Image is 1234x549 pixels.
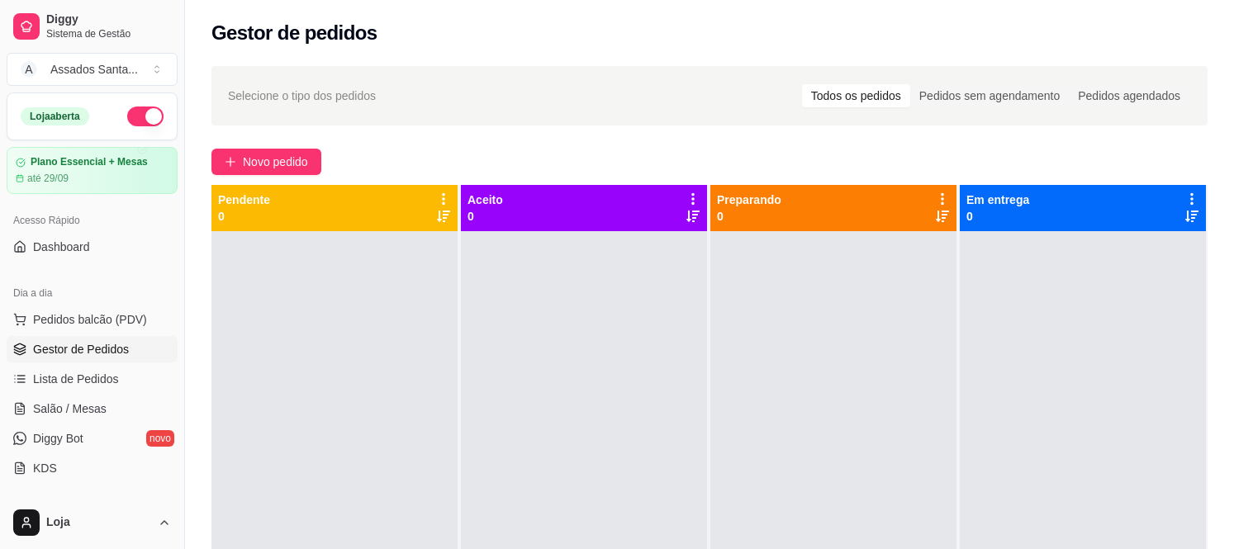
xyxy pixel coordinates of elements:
[467,208,503,225] p: 0
[211,149,321,175] button: Novo pedido
[228,87,376,105] span: Selecione o tipo dos pedidos
[966,208,1029,225] p: 0
[218,192,270,208] p: Pendente
[218,208,270,225] p: 0
[717,208,781,225] p: 0
[127,106,164,126] button: Alterar Status
[7,207,178,234] div: Acesso Rápido
[7,306,178,333] button: Pedidos balcão (PDV)
[7,395,178,422] a: Salão / Mesas
[46,27,171,40] span: Sistema de Gestão
[33,400,107,417] span: Salão / Mesas
[966,192,1029,208] p: Em entrega
[33,341,129,357] span: Gestor de Pedidos
[33,311,147,328] span: Pedidos balcão (PDV)
[33,430,83,447] span: Diggy Bot
[27,172,69,185] article: até 29/09
[7,336,178,362] a: Gestor de Pedidos
[33,239,90,255] span: Dashboard
[717,192,781,208] p: Preparando
[7,366,178,392] a: Lista de Pedidos
[7,234,178,260] a: Dashboard
[225,156,236,168] span: plus
[211,20,377,46] h2: Gestor de pedidos
[21,107,89,125] div: Loja aberta
[33,460,57,476] span: KDS
[7,455,178,481] a: KDS
[46,12,171,27] span: Diggy
[33,371,119,387] span: Lista de Pedidos
[7,147,178,194] a: Plano Essencial + Mesasaté 29/09
[21,61,37,78] span: A
[7,53,178,86] button: Select a team
[7,7,178,46] a: DiggySistema de Gestão
[31,156,148,168] article: Plano Essencial + Mesas
[7,503,178,542] button: Loja
[7,425,178,452] a: Diggy Botnovo
[243,153,308,171] span: Novo pedido
[7,280,178,306] div: Dia a dia
[467,192,503,208] p: Aceito
[46,515,151,530] span: Loja
[802,84,910,107] div: Todos os pedidos
[910,84,1069,107] div: Pedidos sem agendamento
[1069,84,1189,107] div: Pedidos agendados
[50,61,138,78] div: Assados Santa ...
